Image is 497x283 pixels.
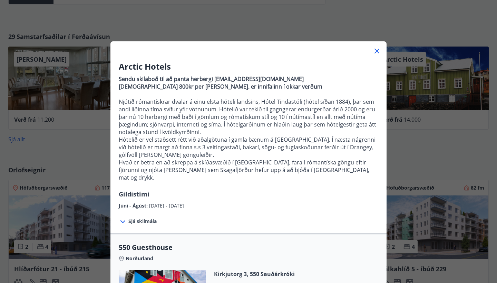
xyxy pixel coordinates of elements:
[119,159,378,181] p: Hvað er betra en að skreppa á skíðasvæðið í [GEOGRAPHIC_DATA], fara í rómantíska göngu eftir fjör...
[119,83,322,90] strong: [DEMOGRAPHIC_DATA] 800kr per [PERSON_NAME]. er innifalinn í okkar verðum
[119,136,378,159] p: Hótelið er vel staðsett rétt við aðalgötuna í gamla bænum á [GEOGRAPHIC_DATA]. Í næsta nágrenni v...
[119,61,378,72] h3: Arctic Hotels
[214,270,295,278] span: Kirkjutorg 3, 550 Sauðárkróki
[119,243,378,252] span: 550 Guesthouse
[126,255,153,262] span: Norðurland
[119,75,304,83] strong: Sendu skilaboð til að panta herbergi [EMAIL_ADDRESS][DOMAIN_NAME]
[119,98,378,136] p: Njótið rómantískrar dvalar á einu elsta hóteli landsins, Hótel Tindastóli (hótel síðan 1884), þar...
[119,202,149,209] span: Júní - Ágúst :
[119,190,149,198] span: Gildistími
[128,218,157,225] span: Sjá skilmála
[149,202,184,209] span: [DATE] - [DATE]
